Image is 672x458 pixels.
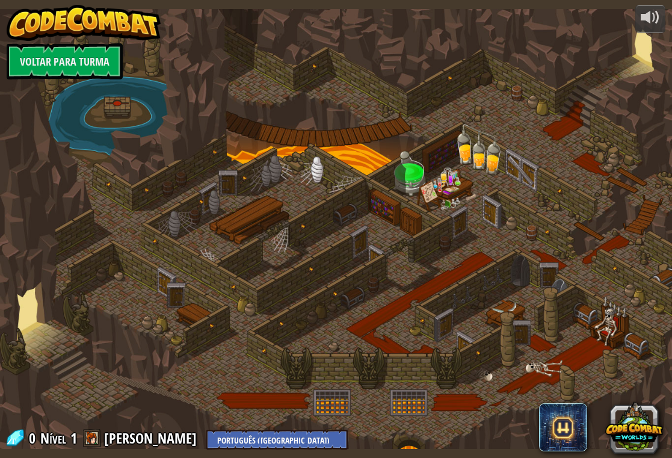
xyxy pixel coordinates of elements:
span: 1 [70,429,77,448]
span: 0 [29,429,39,448]
img: CodeCombat - Learn how to code by playing a game [7,5,161,41]
span: Nível [40,429,66,448]
button: Ajuste o volume [635,5,665,33]
a: Voltar para Turma [7,43,123,79]
a: [PERSON_NAME] [104,429,200,448]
